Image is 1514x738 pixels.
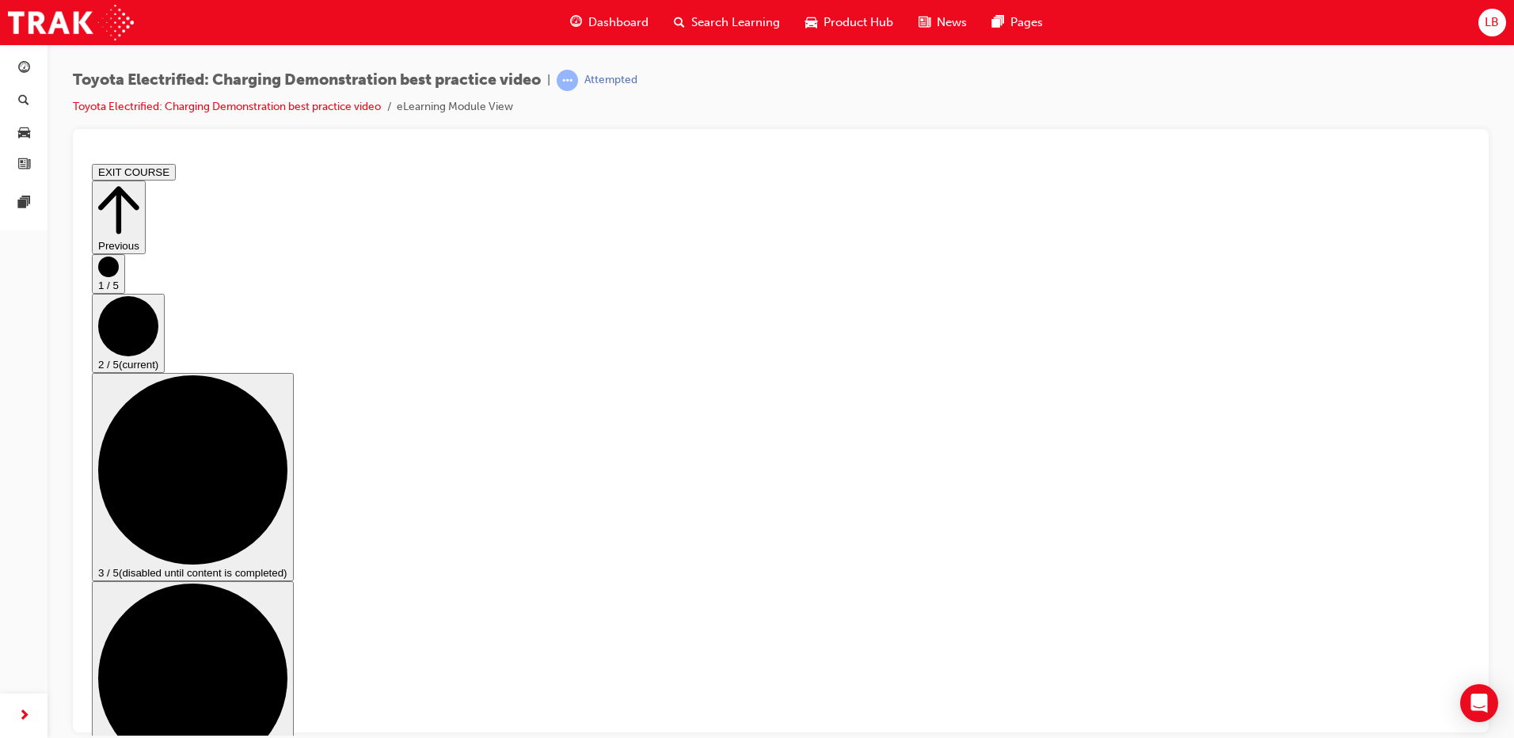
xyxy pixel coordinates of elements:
span: learningRecordVerb_ATTEMPT-icon [557,70,578,91]
span: guage-icon [18,62,30,76]
img: Trak [8,5,134,40]
button: 2 / 5(current) [6,136,79,215]
span: search-icon [18,94,29,108]
span: pages-icon [18,196,30,211]
a: guage-iconDashboard [557,6,661,39]
li: eLearning Module View [397,98,513,116]
span: Product Hub [824,13,893,32]
span: Previous [13,82,54,94]
span: news-icon [919,13,930,32]
span: pages-icon [992,13,1004,32]
span: 3 / 5 [13,409,33,421]
div: Attempted [584,73,637,88]
span: | [547,71,550,89]
button: EXIT COURSE [6,6,90,23]
a: search-iconSearch Learning [661,6,793,39]
span: car-icon [805,13,817,32]
span: Dashboard [588,13,649,32]
span: LB [1485,13,1499,32]
span: Pages [1010,13,1043,32]
div: Open Intercom Messenger [1460,684,1498,722]
a: news-iconNews [906,6,980,39]
a: car-iconProduct Hub [793,6,906,39]
span: 1 / 5 [13,122,33,134]
span: search-icon [674,13,685,32]
span: Search Learning [691,13,780,32]
span: car-icon [18,126,30,140]
a: Toyota Electrified: Charging Demonstration best practice video [73,100,381,113]
button: LB [1478,9,1506,36]
span: news-icon [18,158,30,173]
span: Toyota Electrified: Charging Demonstration best practice video [73,71,541,89]
span: News [937,13,967,32]
button: 3 / 5(disabled until content is completed) [6,215,208,424]
button: 4 / 5(disabled until content is completed) [6,424,208,632]
button: 1 / 5 [6,97,40,136]
span: next-icon [18,706,30,726]
a: pages-iconPages [980,6,1056,39]
span: guage-icon [570,13,582,32]
span: 2 / 5 [13,201,33,213]
button: Previous [6,23,60,97]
